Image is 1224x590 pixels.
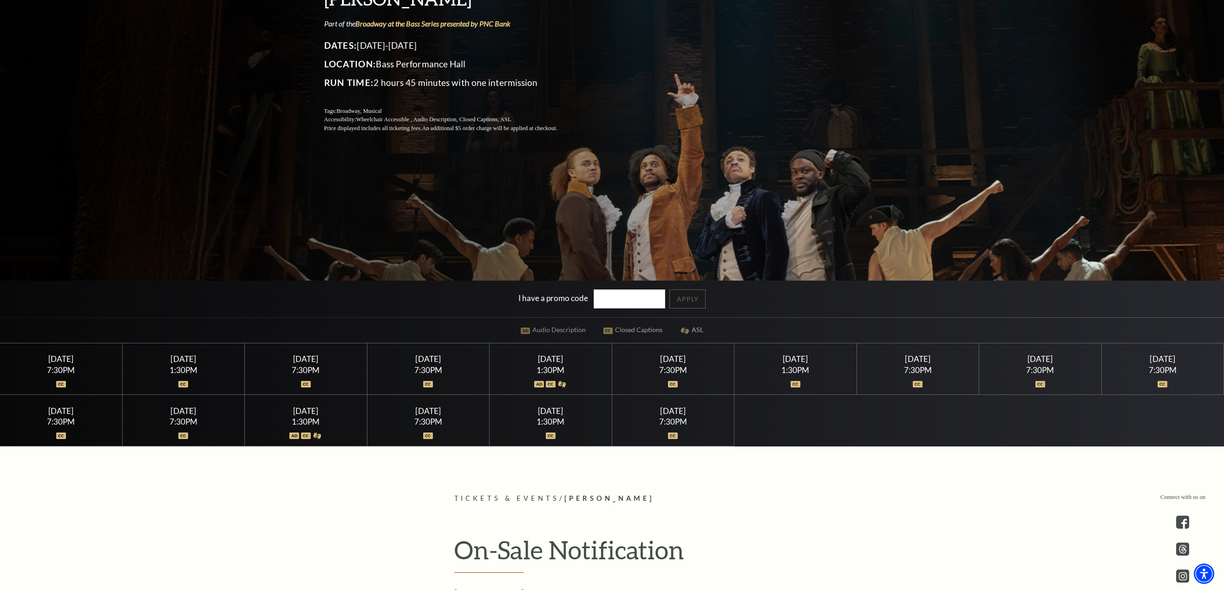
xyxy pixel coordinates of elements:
[990,366,1090,374] div: 7:30PM
[11,406,111,416] div: [DATE]
[1113,354,1212,364] div: [DATE]
[336,108,381,114] span: Broadway, Musical
[422,125,557,131] span: An additional $5 order charge will be applied at checkout.
[324,75,580,90] p: 2 hours 45 minutes with one intermission
[564,494,654,502] span: [PERSON_NAME]
[1176,516,1189,529] a: facebook - open in a new tab
[378,366,478,374] div: 7:30PM
[378,354,478,364] div: [DATE]
[256,418,356,426] div: 1:30PM
[746,366,845,374] div: 1:30PM
[324,38,580,53] p: [DATE]-[DATE]
[133,406,233,416] div: [DATE]
[501,354,601,364] div: [DATE]
[324,19,580,29] p: Part of the
[868,366,968,374] div: 7:30PM
[454,535,770,573] h2: On-Sale Notification
[623,418,723,426] div: 7:30PM
[623,366,723,374] div: 7:30PM
[324,124,580,133] p: Price displayed includes all ticketing fees.
[1176,570,1189,583] a: instagram - open in a new tab
[355,19,511,28] a: Broadway at the Bass Series presented by PNC Bank - open in a new tab
[454,493,770,505] p: /
[378,418,478,426] div: 7:30PM
[11,366,111,374] div: 7:30PM
[623,354,723,364] div: [DATE]
[868,354,968,364] div: [DATE]
[256,366,356,374] div: 7:30PM
[133,354,233,364] div: [DATE]
[623,406,723,416] div: [DATE]
[1113,366,1212,374] div: 7:30PM
[378,406,478,416] div: [DATE]
[324,57,580,72] p: Bass Performance Hall
[133,418,233,426] div: 7:30PM
[1194,564,1214,584] div: Accessibility Menu
[256,406,356,416] div: [DATE]
[11,354,111,364] div: [DATE]
[324,77,374,88] span: Run Time:
[324,40,357,51] span: Dates:
[518,293,588,303] label: I have a promo code
[11,418,111,426] div: 7:30PM
[746,354,845,364] div: [DATE]
[990,354,1090,364] div: [DATE]
[501,406,601,416] div: [DATE]
[501,366,601,374] div: 1:30PM
[324,59,376,69] span: Location:
[356,116,511,123] span: Wheelchair Accessible , Audio Description, Closed Captions, ASL
[256,354,356,364] div: [DATE]
[324,115,580,124] p: Accessibility:
[1160,493,1205,502] p: Connect with us on
[1176,543,1189,556] a: threads.com - open in a new tab
[501,418,601,426] div: 1:30PM
[133,366,233,374] div: 1:30PM
[324,107,580,116] p: Tags:
[454,494,560,502] span: Tickets & Events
